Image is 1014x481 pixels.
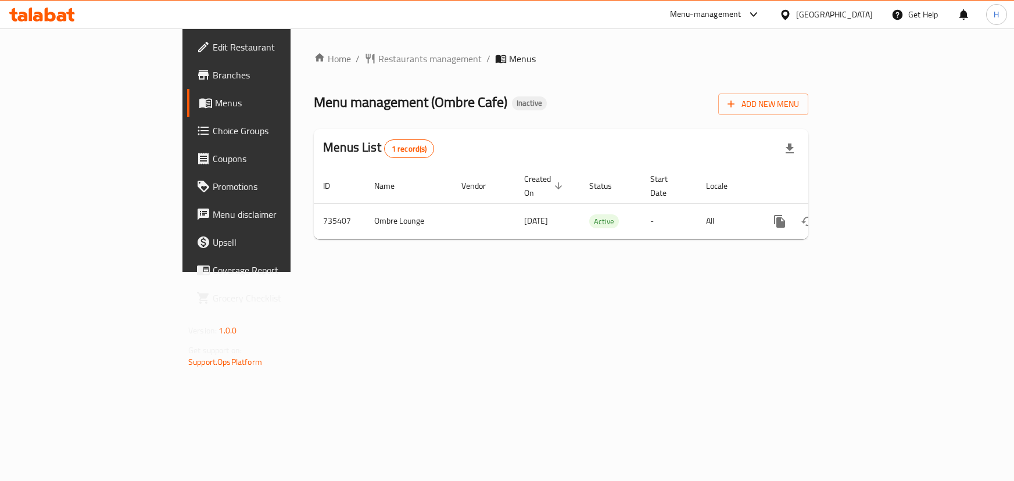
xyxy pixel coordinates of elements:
span: Grocery Checklist [213,291,342,305]
span: Coupons [213,152,342,166]
span: Coverage Report [213,263,342,277]
span: Promotions [213,180,342,193]
span: Status [589,179,627,193]
li: / [356,52,360,66]
a: Menus [187,89,352,117]
nav: breadcrumb [314,52,808,66]
div: Menu-management [670,8,741,21]
span: Start Date [650,172,683,200]
table: enhanced table [314,168,887,239]
span: Restaurants management [378,52,482,66]
a: Grocery Checklist [187,284,352,312]
a: Coupons [187,145,352,173]
a: Coverage Report [187,256,352,284]
span: Name [374,179,410,193]
span: H [994,8,999,21]
a: Branches [187,61,352,89]
div: Export file [776,135,804,163]
span: Menus [215,96,342,110]
span: 1 record(s) [385,143,434,155]
span: Menu disclaimer [213,207,342,221]
span: [DATE] [524,213,548,228]
span: Edit Restaurant [213,40,342,54]
span: Active [589,215,619,228]
h2: Menus List [323,139,434,158]
td: - [641,203,697,239]
span: Vendor [461,179,501,193]
span: ID [323,179,345,193]
span: Menus [509,52,536,66]
span: Created On [524,172,566,200]
div: [GEOGRAPHIC_DATA] [796,8,873,21]
span: Locale [706,179,743,193]
td: Ombre Lounge [365,203,452,239]
button: more [766,207,794,235]
button: Add New Menu [718,94,808,115]
div: Inactive [512,96,547,110]
div: Active [589,214,619,228]
a: Menu disclaimer [187,200,352,228]
span: Menu management ( Ombre Cafe ) [314,89,507,115]
th: Actions [757,168,887,204]
div: Total records count [384,139,435,158]
span: Choice Groups [213,124,342,138]
a: Restaurants management [364,52,482,66]
button: Change Status [794,207,822,235]
li: / [486,52,490,66]
td: All [697,203,757,239]
span: Inactive [512,98,547,108]
span: Branches [213,68,342,82]
span: Add New Menu [728,97,799,112]
a: Edit Restaurant [187,33,352,61]
span: Get support on: [188,343,242,358]
span: 1.0.0 [218,323,237,338]
a: Choice Groups [187,117,352,145]
a: Support.OpsPlatform [188,354,262,369]
span: Upsell [213,235,342,249]
a: Upsell [187,228,352,256]
span: Version: [188,323,217,338]
a: Promotions [187,173,352,200]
